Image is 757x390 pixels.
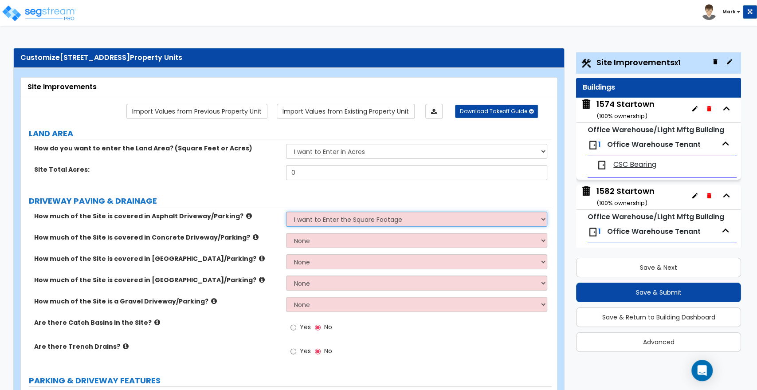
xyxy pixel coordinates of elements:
[253,234,259,240] i: click for more info!
[126,104,267,119] a: Import the dynamic attribute values from previous properties.
[722,8,736,15] b: Mark
[34,144,279,153] label: How do you want to enter the Land Area? (Square Feet or Acres)
[246,213,252,219] i: click for more info!
[588,125,724,135] small: Office Warehouse/Light Mftg Building
[583,83,734,93] div: Buildings
[576,332,741,352] button: Advanced
[580,58,592,69] img: Construction.png
[675,58,680,67] small: x1
[580,185,655,208] span: 1582 Startown
[299,347,310,355] span: Yes
[324,323,332,331] span: No
[29,375,552,386] label: PARKING & DRIVEWAY FEATURES
[596,185,655,208] div: 1582 Startown
[596,112,647,120] small: ( 100 % ownership)
[598,139,601,150] span: 1
[29,128,552,139] label: LAND AREA
[1,4,77,22] img: logo_pro_r.png
[460,107,527,115] span: Download Takeoff Guide
[259,276,265,283] i: click for more info!
[613,160,656,170] span: CSC Bearing
[29,195,552,207] label: DRIVEWAY PAVING & DRAINAGE
[34,318,279,327] label: Are there Catch Basins in the Site?
[315,347,321,356] input: No
[598,226,601,236] span: 1
[34,254,279,263] label: How much of the Site is covered in [GEOGRAPHIC_DATA]/Parking?
[613,247,638,257] span: LeeBoy
[315,323,321,332] input: No
[588,227,598,237] img: door.png
[290,323,296,332] input: Yes
[27,82,550,92] div: Site Improvements
[596,199,647,207] small: ( 100 % ownership)
[34,276,279,284] label: How much of the Site is covered in [GEOGRAPHIC_DATA]/Parking?
[580,185,592,197] img: building.svg
[455,105,538,118] button: Download Takeoff Guide
[588,212,724,222] small: Office Warehouse/Light Mftg Building
[691,360,713,381] div: Open Intercom Messenger
[607,226,701,236] span: Office Warehouse Tenant
[588,140,598,150] img: door.png
[290,347,296,356] input: Yes
[34,297,279,306] label: How much of the Site is a Gravel Driveway/Parking?
[34,342,279,351] label: Are there Trench Drains?
[211,298,217,304] i: click for more info!
[299,323,310,331] span: Yes
[576,307,741,327] button: Save & Return to Building Dashboard
[580,98,592,110] img: building.svg
[607,139,701,150] span: Office Warehouse Tenant
[277,104,415,119] a: Import the dynamic attribute values from existing properties.
[123,343,129,350] i: click for more info!
[701,4,717,20] img: avatar.png
[34,233,279,242] label: How much of the Site is covered in Concrete Driveway/Parking?
[154,319,160,326] i: click for more info!
[34,165,279,174] label: Site Total Acres:
[324,347,332,355] span: No
[596,160,607,170] img: door.png
[259,255,265,262] i: click for more info!
[596,57,680,68] span: Site Improvements
[576,258,741,277] button: Save & Next
[580,98,655,121] span: 1574 Startown
[34,212,279,221] label: How much of the Site is covered in Asphalt Driveway/Parking?
[576,283,741,302] button: Save & Submit
[596,247,607,257] img: door.png
[425,104,443,119] a: Import the dynamic attributes value through Excel sheet
[20,53,557,63] div: Customize Property Units
[596,98,655,121] div: 1574 Startown
[60,52,130,63] span: [STREET_ADDRESS]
